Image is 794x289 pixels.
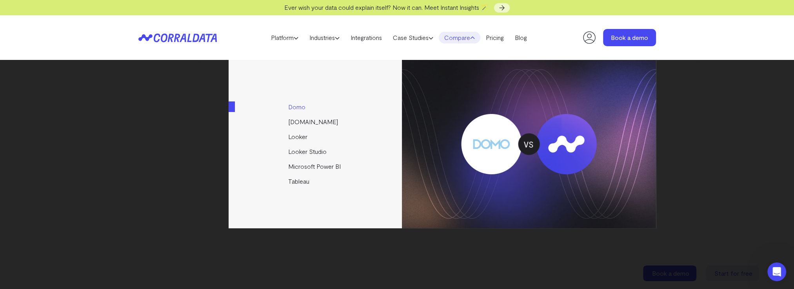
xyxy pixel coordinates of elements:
[603,29,656,46] a: Book a demo
[265,32,304,43] a: Platform
[767,262,786,281] iframe: Intercom live chat
[229,129,403,144] a: Looker
[480,32,509,43] a: Pricing
[345,32,387,43] a: Integrations
[229,114,403,129] a: [DOMAIN_NAME]
[284,4,489,11] span: Ever wish your data could explain itself? Now it can. Meet Instant Insights 🪄
[229,99,403,114] a: Domo
[509,32,532,43] a: Blog
[304,32,345,43] a: Industries
[229,174,403,189] a: Tableau
[229,159,403,174] a: Microsoft Power BI
[439,32,480,43] a: Compare
[229,144,403,159] a: Looker Studio
[387,32,439,43] a: Case Studies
